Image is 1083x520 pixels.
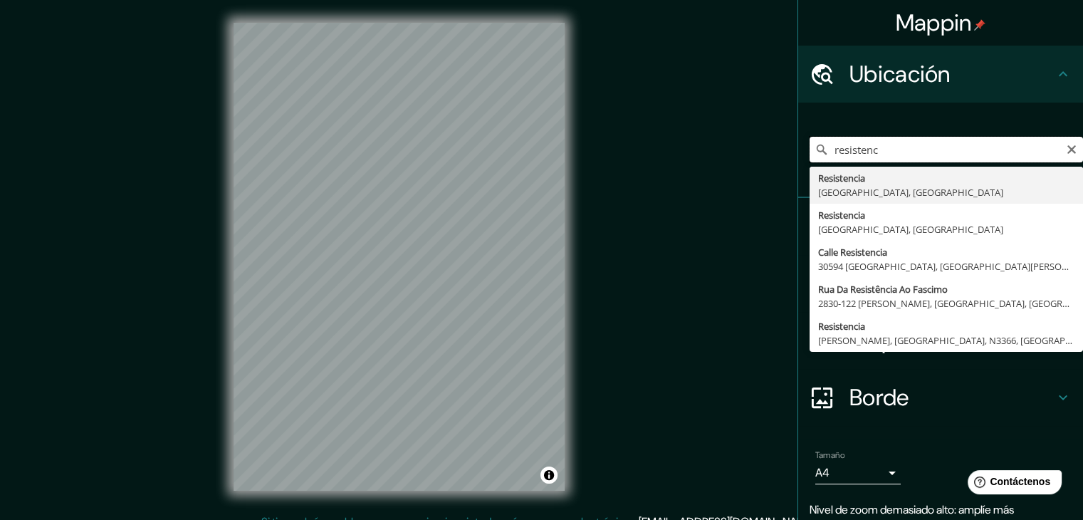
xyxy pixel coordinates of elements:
[974,19,985,31] img: pin-icon.png
[849,383,909,412] font: Borde
[798,312,1083,369] div: Disposición
[818,246,887,259] font: Calle Resistencia
[818,223,1003,236] font: [GEOGRAPHIC_DATA], [GEOGRAPHIC_DATA]
[810,137,1083,162] input: Elige tu ciudad o zona
[818,186,1003,199] font: [GEOGRAPHIC_DATA], [GEOGRAPHIC_DATA]
[810,502,1014,517] font: Nivel de zoom demasiado alto: amplíe más
[234,23,565,491] canvas: Mapa
[540,467,558,484] button: Activar o desactivar atribución
[798,46,1083,103] div: Ubicación
[1066,142,1077,155] button: Claro
[818,209,865,222] font: Resistencia
[818,320,865,333] font: Resistencia
[815,465,830,480] font: A4
[798,198,1083,255] div: Patas
[815,462,901,484] div: A4
[815,449,844,461] font: Tamaño
[956,464,1067,504] iframe: Lanzador de widgets de ayuda
[818,172,865,184] font: Resistencia
[818,283,948,296] font: Rua Da Resistência Ao Fascimo
[849,59,951,89] font: Ubicación
[896,8,972,38] font: Mappin
[798,255,1083,312] div: Estilo
[798,369,1083,426] div: Borde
